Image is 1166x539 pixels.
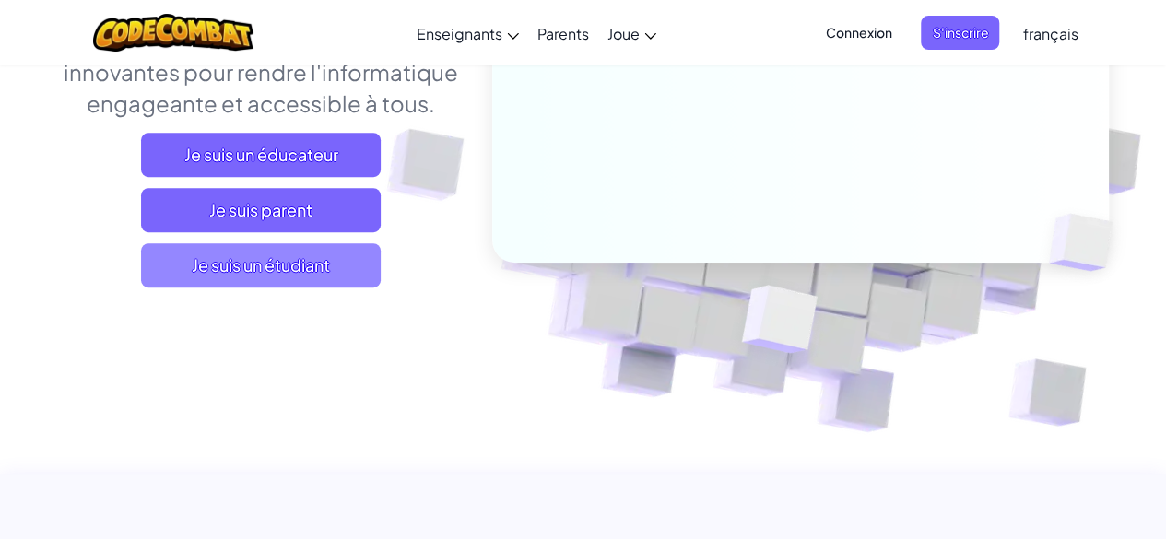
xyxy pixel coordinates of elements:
img: Overlap cubes [1018,175,1156,310]
span: français [1022,24,1078,43]
a: Je suis parent [141,188,381,232]
a: Enseignants [407,8,528,58]
button: Connexion [814,16,902,50]
a: Je suis un éducateur [141,133,381,177]
button: S'inscrire [921,16,999,50]
span: Joue [607,24,640,43]
img: CodeCombat logo [93,14,254,52]
a: français [1013,8,1087,58]
a: Parents [528,8,598,58]
img: Overlap cubes [696,246,861,399]
p: On crée des expériences de jeu innovantes pour rendre l'informatique engageante et accessible à t... [58,25,465,119]
button: Je suis un étudiant [141,243,381,287]
span: Enseignants [417,24,502,43]
a: Joue [598,8,665,58]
